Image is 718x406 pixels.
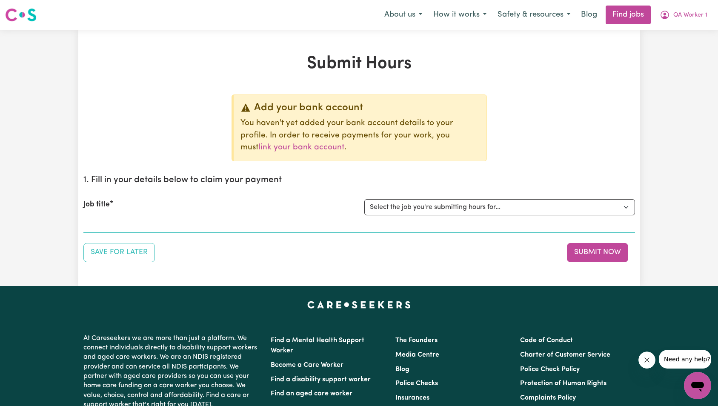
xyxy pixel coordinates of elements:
a: Blog [395,366,409,373]
div: Add your bank account [240,102,480,114]
a: Police Checks [395,380,438,387]
a: Protection of Human Rights [520,380,606,387]
button: Safety & resources [492,6,576,24]
a: Careseekers home page [307,301,411,308]
span: QA Worker 1 [673,11,707,20]
iframe: Message from company [659,350,711,369]
a: Charter of Customer Service [520,352,610,358]
label: Job title [83,199,110,210]
h2: 1. Fill in your details below to claim your payment [83,175,635,186]
a: The Founders [395,337,438,344]
a: Media Centre [395,352,439,358]
a: Find jobs [606,6,651,24]
iframe: Close message [638,352,655,369]
a: Code of Conduct [520,337,573,344]
button: Save your job report [83,243,155,262]
a: Find a Mental Health Support Worker [271,337,364,354]
a: Blog [576,6,602,24]
a: Find a disability support worker [271,376,371,383]
button: About us [379,6,428,24]
button: How it works [428,6,492,24]
button: Submit your job report [567,243,628,262]
img: Careseekers logo [5,7,37,23]
a: Careseekers logo [5,5,37,25]
a: Police Check Policy [520,366,580,373]
iframe: Button to launch messaging window [684,372,711,399]
a: Find an aged care worker [271,390,352,397]
p: You haven't yet added your bank account details to your profile. In order to receive payments for... [240,117,480,154]
a: Become a Care Worker [271,362,343,369]
h1: Submit Hours [83,54,635,74]
a: Complaints Policy [520,395,576,401]
a: link your bank account [258,143,344,152]
a: Insurances [395,395,429,401]
button: My Account [654,6,713,24]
